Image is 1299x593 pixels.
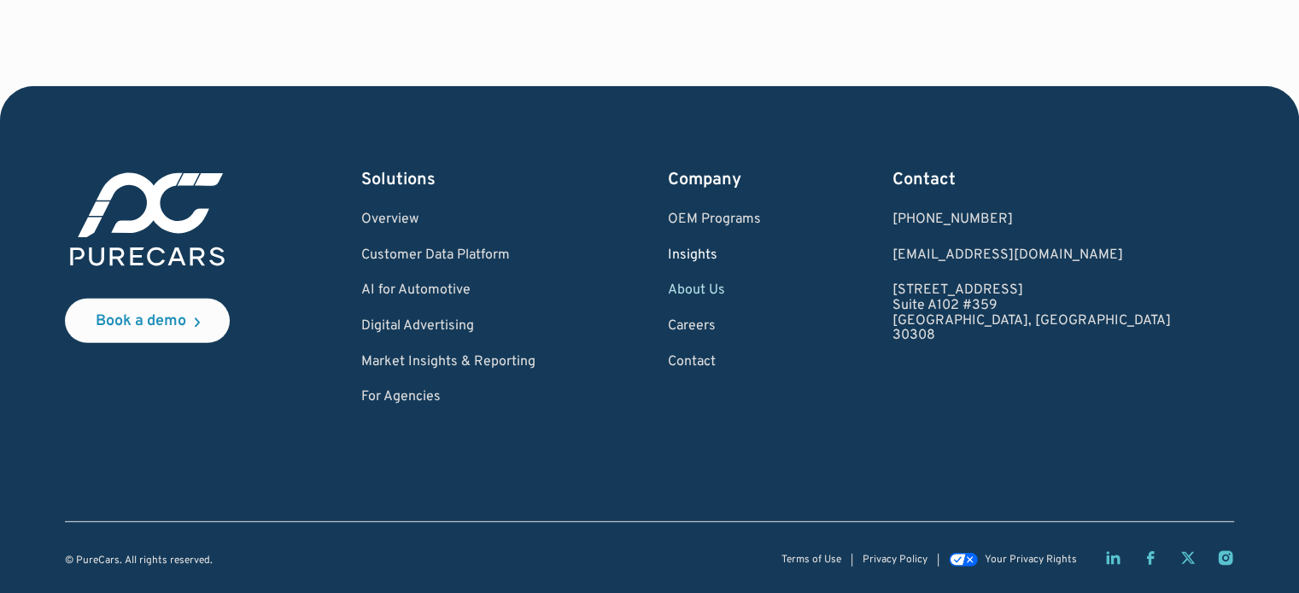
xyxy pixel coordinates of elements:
[892,212,1171,228] div: [PHONE_NUMBER]
[361,212,535,228] a: Overview
[781,555,841,566] a: Terms of Use
[361,248,535,264] a: Customer Data Platform
[65,299,230,343] a: Book a demo
[667,248,760,264] a: Insights
[361,168,535,192] div: Solutions
[667,168,760,192] div: Company
[1217,549,1234,567] a: Instagram page
[985,555,1077,566] div: Your Privacy Rights
[892,283,1171,343] a: [STREET_ADDRESS]Suite A102 #359[GEOGRAPHIC_DATA], [GEOGRAPHIC_DATA]30308
[65,555,213,567] div: © PureCars. All rights reserved.
[1104,549,1121,567] a: LinkedIn page
[949,555,1077,567] a: Your Privacy Rights
[1179,549,1197,567] a: Twitter X page
[892,168,1171,192] div: Contact
[863,555,927,566] a: Privacy Policy
[361,283,535,299] a: AI for Automotive
[667,283,760,299] a: About Us
[1142,549,1159,567] a: Facebook page
[892,248,1171,264] a: Email us
[667,319,760,334] a: Careers
[96,314,186,329] div: Book a demo
[667,212,760,228] a: OEM Programs
[361,390,535,405] a: For Agencies
[361,355,535,370] a: Market Insights & Reporting
[667,355,760,370] a: Contact
[361,319,535,334] a: Digital Advertising
[65,168,230,271] img: purecars logo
